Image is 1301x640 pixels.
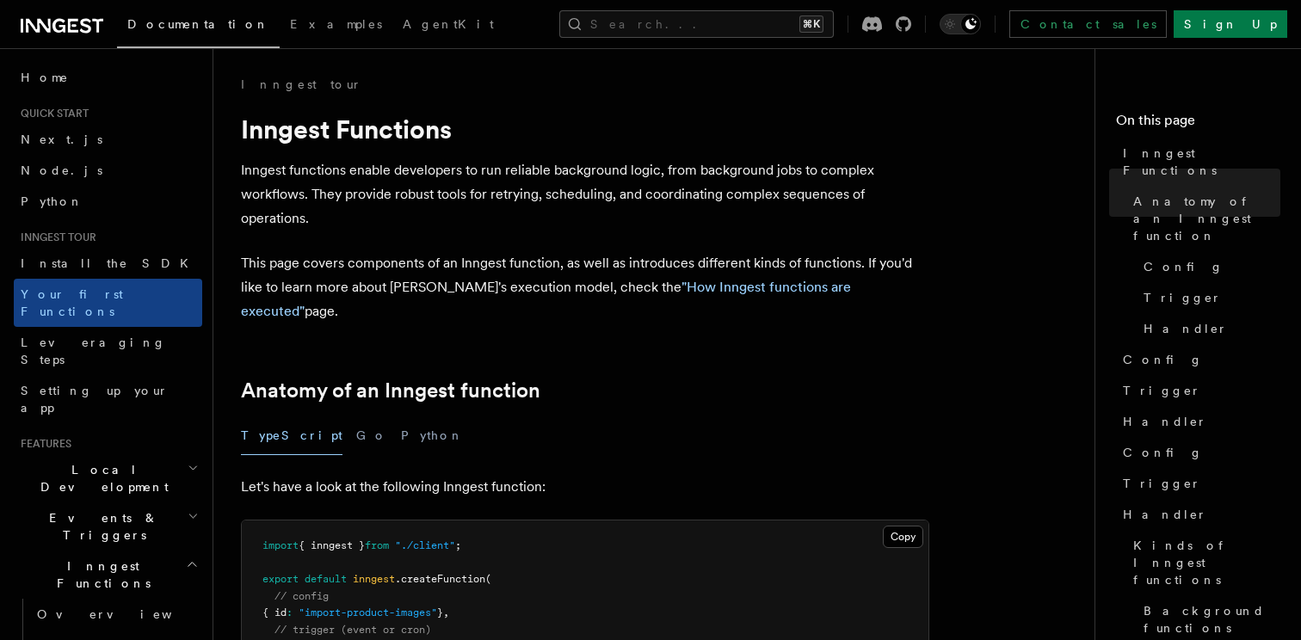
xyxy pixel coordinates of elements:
a: Anatomy of an Inngest function [241,378,540,403]
span: Trigger [1123,382,1201,399]
button: Go [356,416,387,455]
span: Your first Functions [21,287,123,318]
a: Trigger [1116,468,1280,499]
a: Home [14,62,202,93]
span: from [365,539,389,551]
a: Examples [280,5,392,46]
span: default [305,573,347,585]
span: Handler [1123,413,1207,430]
span: Config [1144,258,1224,275]
a: Node.js [14,155,202,186]
span: "import-product-images" [299,606,437,618]
button: Inngest Functions [14,551,202,599]
span: Features [14,437,71,451]
span: } [437,606,443,618]
span: AgentKit [403,17,494,31]
a: Install the SDK [14,248,202,279]
span: : [287,606,293,618]
a: Config [1137,251,1280,282]
span: Local Development [14,461,188,495]
span: Handler [1123,506,1207,523]
a: AgentKit [392,5,504,46]
span: export [262,573,299,585]
span: "./client" [395,539,455,551]
span: Node.js [21,163,102,177]
span: Quick start [14,107,89,120]
span: Inngest Functions [1123,145,1280,179]
span: Overview [37,607,214,621]
button: TypeScript [241,416,342,455]
span: Leveraging Steps [21,335,166,366]
a: Handler [1116,406,1280,437]
button: Toggle dark mode [940,14,981,34]
button: Python [401,416,464,455]
a: Trigger [1137,282,1280,313]
a: Contact sales [1009,10,1167,38]
span: Home [21,69,69,86]
a: Your first Functions [14,279,202,327]
span: ( [485,573,491,585]
span: { inngest } [299,539,365,551]
span: Python [21,194,83,208]
a: Overview [30,599,202,630]
p: Let's have a look at the following Inngest function: [241,475,929,499]
span: ; [455,539,461,551]
a: Anatomy of an Inngest function [1126,186,1280,251]
span: , [443,606,449,618]
span: Install the SDK [21,256,199,270]
a: Leveraging Steps [14,327,202,375]
h4: On this page [1116,110,1280,138]
a: Next.js [14,124,202,155]
span: .createFunction [395,573,485,585]
p: This page covers components of an Inngest function, as well as introduces different kinds of func... [241,251,929,323]
span: // trigger (event or cron) [274,624,431,636]
span: Handler [1144,320,1228,337]
kbd: ⌘K [799,15,823,33]
a: Inngest tour [241,76,361,93]
a: Sign Up [1174,10,1287,38]
p: Inngest functions enable developers to run reliable background logic, from background jobs to com... [241,158,929,231]
button: Local Development [14,454,202,502]
button: Search...⌘K [559,10,834,38]
a: Config [1116,437,1280,468]
a: Handler [1116,499,1280,530]
span: Config [1123,351,1203,368]
button: Events & Triggers [14,502,202,551]
span: inngest [353,573,395,585]
span: Examples [290,17,382,31]
span: Documentation [127,17,269,31]
span: Inngest Functions [14,557,186,592]
span: // config [274,590,329,602]
a: Documentation [117,5,280,48]
a: Trigger [1116,375,1280,406]
span: Anatomy of an Inngest function [1133,193,1280,244]
span: Kinds of Inngest functions [1133,537,1280,588]
span: import [262,539,299,551]
span: Trigger [1144,289,1222,306]
span: Background functions [1144,602,1280,637]
a: Python [14,186,202,217]
span: Inngest tour [14,231,96,244]
a: Setting up your app [14,375,202,423]
button: Copy [883,526,923,548]
span: Trigger [1123,475,1201,492]
a: Handler [1137,313,1280,344]
span: { id [262,606,287,618]
span: Setting up your app [21,384,169,415]
span: Events & Triggers [14,509,188,544]
h1: Inngest Functions [241,114,929,145]
a: Kinds of Inngest functions [1126,530,1280,595]
span: Next.js [21,132,102,146]
a: Config [1116,344,1280,375]
a: Inngest Functions [1116,138,1280,186]
span: Config [1123,444,1203,461]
